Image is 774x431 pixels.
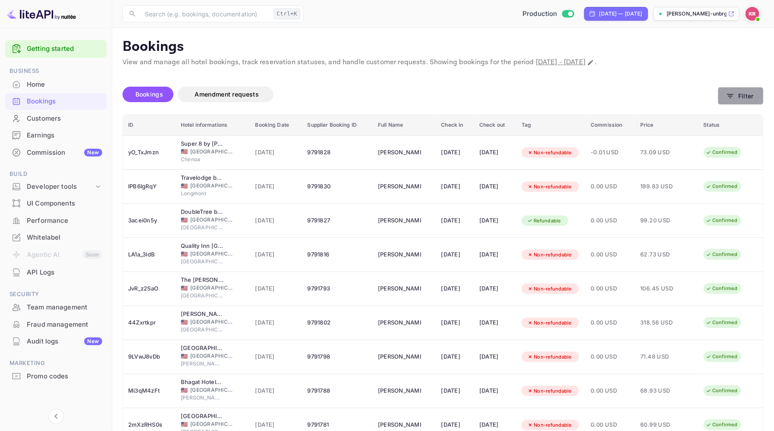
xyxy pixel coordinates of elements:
[5,76,107,92] a: Home
[5,76,107,93] div: Home
[308,350,368,364] div: 9791798
[640,250,683,259] span: 62.73 USD
[441,350,469,364] div: [DATE]
[522,352,577,362] div: Non-refundable
[479,248,511,262] div: [DATE]
[378,282,421,296] div: Jared Weber
[585,115,635,136] th: Commission
[522,181,577,192] div: Non-refundable
[378,316,421,330] div: Omar Alkayed
[479,282,511,296] div: [DATE]
[181,378,224,387] div: Bhagat Hotels Stone Mountain Atlanta BW Signature Collection
[5,127,107,143] a: Earnings
[536,58,585,67] span: [DATE] - [DATE]
[128,282,170,296] div: JvR_z2SaO
[5,93,107,109] a: Bookings
[378,214,421,228] div: Warren Bailey
[190,148,233,156] span: [GEOGRAPHIC_DATA]
[5,368,107,385] div: Promo codes
[140,5,270,22] input: Search (e.g. bookings, documentation)
[181,242,224,250] div: Quality Inn Memphis Northeast near I-40
[591,148,630,157] span: -0.01 USD
[84,149,102,156] div: New
[181,344,224,353] div: OYO Hotel Shelby MT Hwy 2 & I-15
[5,93,107,110] div: Bookings
[181,276,224,284] div: The Lofton Hotel, Tapestry Collection by Hilton
[27,182,94,192] div: Developer tools
[190,386,233,394] span: [GEOGRAPHIC_DATA]
[5,229,107,245] a: Whitelabel
[479,146,511,159] div: [DATE]
[181,251,188,257] span: United States of America
[27,320,102,330] div: Fraud management
[128,214,170,228] div: 3acei0n5y
[181,292,224,300] span: [GEOGRAPHIC_DATA]
[5,333,107,350] div: Audit logsNew
[522,147,577,158] div: Non-refundable
[250,115,302,136] th: Booking Date
[128,146,170,159] div: yO_TxJmzn
[591,352,630,362] span: 0.00 USD
[591,318,630,328] span: 0.00 USD
[123,115,176,136] th: ID
[308,180,368,194] div: 9791830
[5,110,107,127] div: Customers
[591,250,630,259] span: 0.00 USD
[135,91,163,98] span: Bookings
[308,214,368,228] div: 9791827
[181,310,224,319] div: Howard Johnson Hotel by Wyndham Newark Airport
[700,351,743,362] div: Confirmed
[255,352,297,362] span: [DATE]
[522,284,577,294] div: Non-refundable
[591,284,630,294] span: 0.00 USD
[308,248,368,262] div: 9791816
[181,285,188,291] span: United States of America
[5,368,107,384] a: Promo codes
[181,140,224,148] div: Super 8 by Wyndham Chenoa
[640,318,683,328] span: 318.56 USD
[255,386,297,396] span: [DATE]
[190,420,233,428] span: [GEOGRAPHIC_DATA]
[181,258,224,265] span: [GEOGRAPHIC_DATA]
[27,216,102,226] div: Performance
[5,169,107,179] span: Build
[640,148,683,157] span: 73.09 USD
[27,97,102,106] div: Bookings
[128,248,170,262] div: LA1a_3ldB
[5,359,107,368] span: Marketing
[48,409,64,424] button: Collapse navigation
[181,156,224,163] span: Chenoa
[640,182,683,191] span: 199.83 USD
[27,199,102,209] div: UI Components
[586,58,595,67] button: Change date range
[308,316,368,330] div: 9791802
[5,195,107,212] div: UI Components
[5,299,107,315] a: Team management
[479,316,511,330] div: [DATE]
[181,387,188,393] span: United States of America
[181,394,224,402] span: [PERSON_NAME]
[190,318,233,326] span: [GEOGRAPHIC_DATA]
[591,216,630,225] span: 0.00 USD
[441,316,469,330] div: [DATE]
[635,115,698,136] th: Price
[27,148,102,158] div: Commission
[181,319,188,325] span: United States of America
[128,350,170,364] div: 9LVwJ8vDb
[5,299,107,316] div: Team management
[5,144,107,160] a: CommissionNew
[378,384,421,398] div: Kyle Mack
[255,216,297,225] span: [DATE]
[128,384,170,398] div: Mi3qM4zFt
[479,350,511,364] div: [DATE]
[441,248,469,262] div: [DATE]
[27,337,102,347] div: Audit logs
[27,114,102,124] div: Customers
[700,283,743,294] div: Confirmed
[181,412,224,421] div: Red Roof Inn Detroit - Royal Oak/ Madison Heights
[522,250,577,260] div: Non-refundable
[5,316,107,332] a: Fraud management
[181,174,224,182] div: Travelodge by Wyndham Longmont
[181,422,188,427] span: United States of America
